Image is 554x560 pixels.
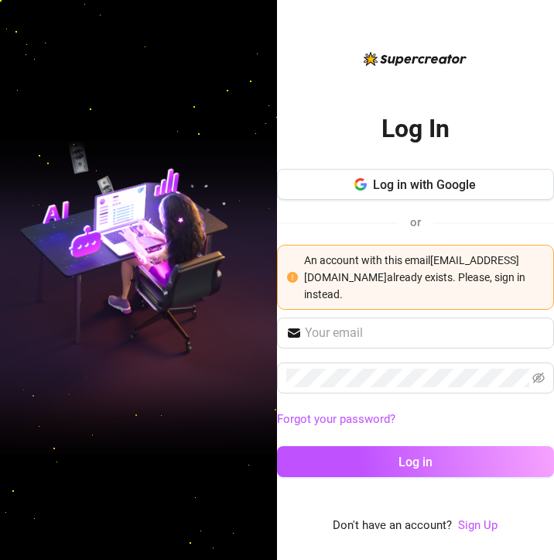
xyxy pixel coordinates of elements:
[398,455,433,469] span: Log in
[458,517,498,535] a: Sign Up
[277,446,554,477] button: Log in
[277,169,554,200] button: Log in with Google
[532,372,545,384] span: eye-invisible
[305,324,545,342] input: Your email
[333,517,452,535] span: Don't have an account?
[410,215,421,229] span: or
[304,254,525,301] span: An account with this email [EMAIL_ADDRESS][DOMAIN_NAME] already exists. Please, sign in instead.
[364,52,467,66] img: logo-BBDzfeDw.svg
[277,411,554,429] a: Forgot your password?
[373,177,476,192] span: Log in with Google
[458,518,498,532] a: Sign Up
[277,412,395,426] a: Forgot your password?
[287,272,298,283] span: exclamation-circle
[381,113,450,145] h2: Log In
